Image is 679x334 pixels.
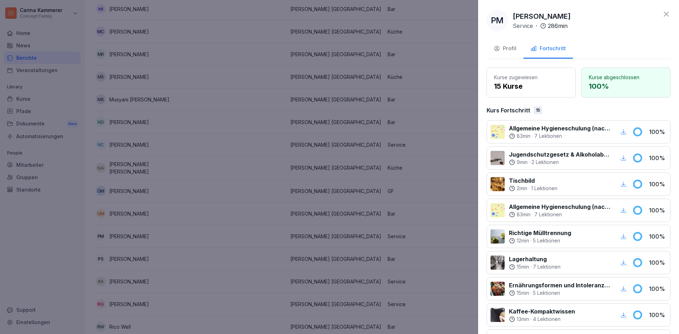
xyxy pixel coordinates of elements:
p: [PERSON_NAME] [513,11,571,22]
p: 100 % [589,81,663,92]
div: Fortschritt [530,45,566,53]
p: 5 Lektionen [533,289,560,297]
p: Kurse zugewiesen [494,74,568,81]
p: Kurs Fortschritt [487,106,530,115]
p: Allgemeine Hygieneschulung (nach LMHV §4) [509,124,610,133]
div: · [509,289,610,297]
p: 2 Lektionen [532,159,559,166]
p: 2 min [517,185,527,192]
p: 1 Lektionen [531,185,557,192]
p: 13 min [517,316,529,323]
div: Profil [494,45,516,53]
div: · [509,263,561,270]
p: 100 % [649,154,667,162]
p: 7 Lektionen [534,133,562,140]
p: 83 min [517,211,530,218]
p: Jugendschutzgesetz & Alkoholabgabe in der Gastronomie 🧒🏽 [509,150,610,159]
p: 100 % [649,258,667,267]
p: 7 Lektionen [534,211,562,218]
div: · [509,159,610,166]
p: 12 min [517,237,529,244]
div: · [509,316,575,323]
div: · [509,211,610,218]
p: 100 % [649,128,667,136]
p: Richtige Mülltrennung [509,229,571,237]
p: 100 % [649,206,667,215]
p: 100 % [649,311,667,319]
button: Fortschritt [523,40,573,59]
div: PM [487,10,508,31]
p: 286 min [548,22,568,30]
p: Ernährungsformen und Intoleranzen verstehen [509,281,610,289]
div: · [509,237,571,244]
p: Kaffee-Kompaktwissen [509,307,575,316]
p: Allgemeine Hygieneschulung (nach LMHV §4) [509,203,610,211]
p: 7 Lektionen [533,263,561,270]
div: · [513,22,568,30]
p: 5 Lektionen [533,237,560,244]
button: Profil [487,40,523,59]
p: 15 min [517,263,529,270]
div: · [509,185,557,192]
div: · [509,133,610,140]
p: 9 min [517,159,528,166]
p: 100 % [649,232,667,241]
p: 15 min [517,289,529,297]
p: 4 Lektionen [533,316,561,323]
p: Tischbild [509,176,557,185]
p: 83 min [517,133,530,140]
div: 15 [534,106,542,114]
p: 100 % [649,285,667,293]
p: 100 % [649,180,667,188]
p: Lagerhaltung [509,255,561,263]
p: Kurse abgeschlossen [589,74,663,81]
p: Service [513,22,533,30]
p: 15 Kurse [494,81,568,92]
